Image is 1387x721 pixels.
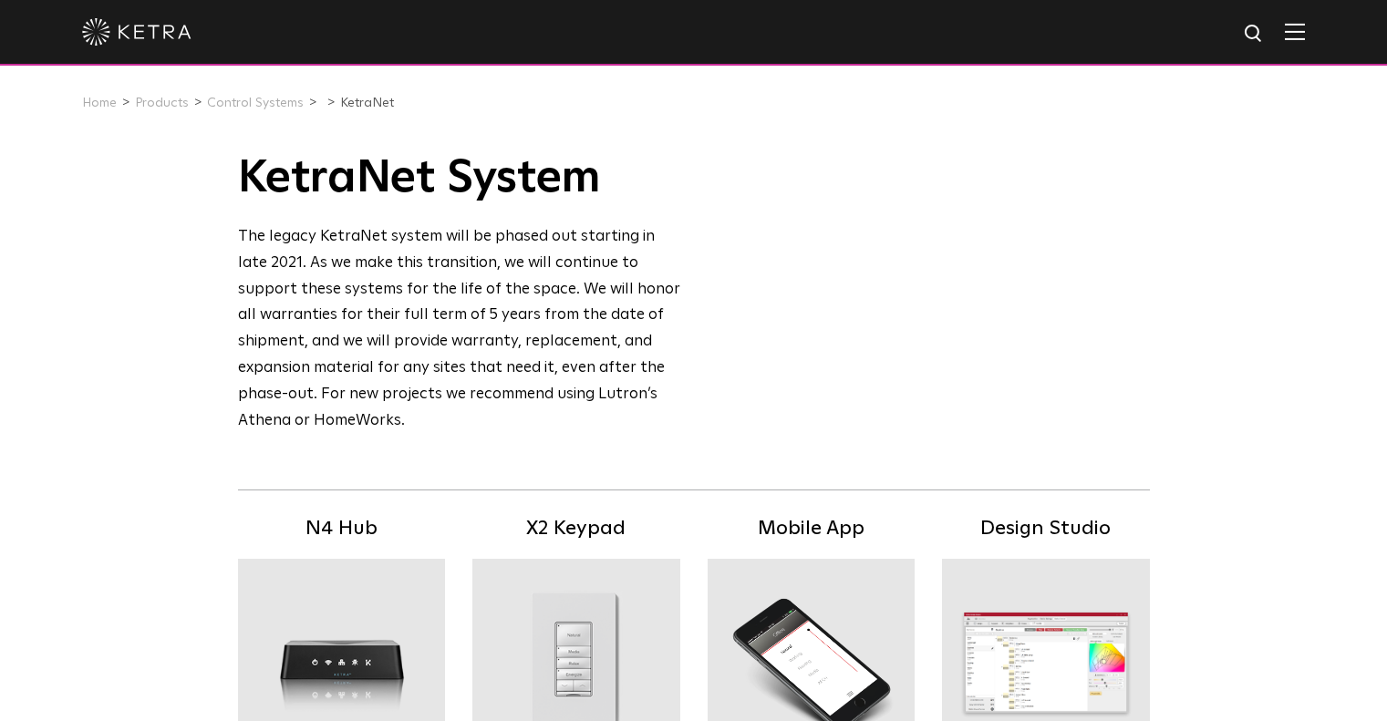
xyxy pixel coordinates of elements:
[238,513,446,545] h5: N4 Hub
[135,97,189,109] a: Products
[340,97,394,109] a: KetraNet
[238,224,682,435] div: The legacy KetraNet system will be phased out starting in late 2021. As we make this transition, ...
[1285,23,1305,40] img: Hamburger%20Nav.svg
[82,18,191,46] img: ketra-logo-2019-white
[207,97,304,109] a: Control Systems
[238,151,682,206] h1: KetraNet System
[82,97,117,109] a: Home
[942,513,1150,545] h5: Design Studio
[472,513,680,545] h5: X2 Keypad
[1243,23,1266,46] img: search icon
[708,513,916,545] h5: Mobile App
